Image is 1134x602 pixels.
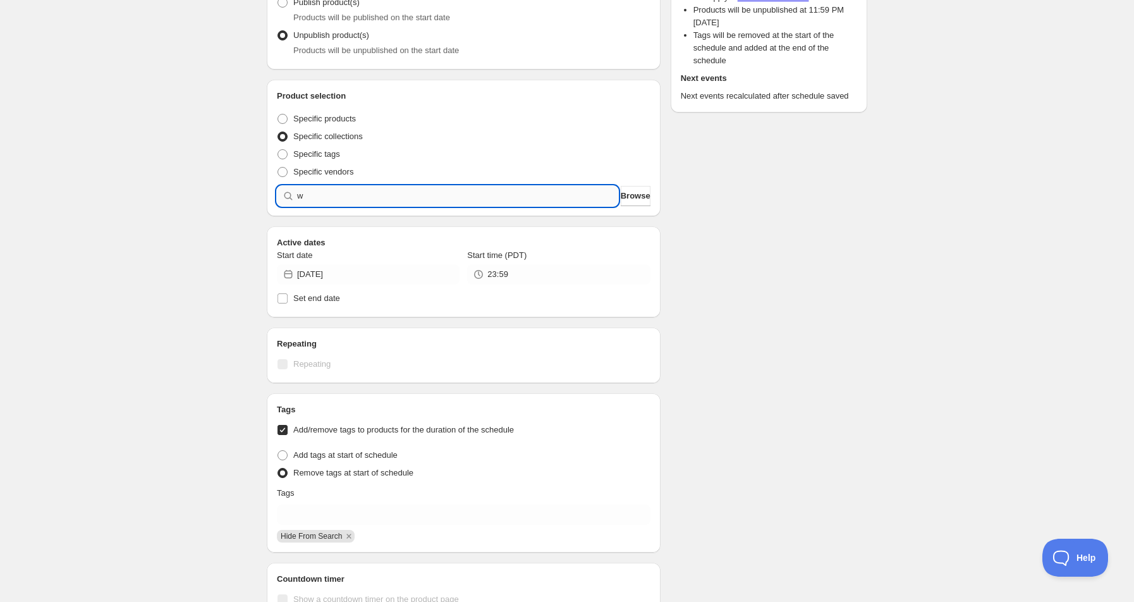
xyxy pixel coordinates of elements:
button: Browse [621,186,650,206]
span: Specific tags [293,149,340,159]
span: Add tags at start of schedule [293,450,398,460]
span: Products will be unpublished on the start date [293,46,459,55]
span: Hide From Search [281,532,342,541]
span: Add/remove tags to products for the duration of the schedule [293,425,514,434]
p: Next events recalculated after schedule saved [681,90,857,102]
span: Start date [277,250,312,260]
li: Tags will be removed at the start of the schedule and added at the end of the schedule [693,29,857,67]
span: Start time (PDT) [467,250,527,260]
h2: Countdown timer [277,573,650,586]
h2: Product selection [277,90,650,102]
h2: Repeating [277,338,650,350]
h2: Next events [681,72,857,85]
h2: Active dates [277,236,650,249]
button: Remove Hide From Search [343,531,355,542]
span: Specific products [293,114,356,123]
span: Repeating [293,359,331,369]
span: Set end date [293,293,340,303]
input: Search collections [297,186,618,206]
span: Remove tags at start of schedule [293,468,413,477]
span: Unpublish product(s) [293,30,369,40]
span: Browse [621,190,650,202]
span: Specific vendors [293,167,353,176]
span: Products will be published on the start date [293,13,450,22]
li: Products will be unpublished at 11:59 PM [DATE] [693,4,857,29]
span: Specific collections [293,132,363,141]
p: Tags [277,487,294,500]
h2: Tags [277,403,650,416]
iframe: Toggle Customer Support [1042,539,1109,577]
